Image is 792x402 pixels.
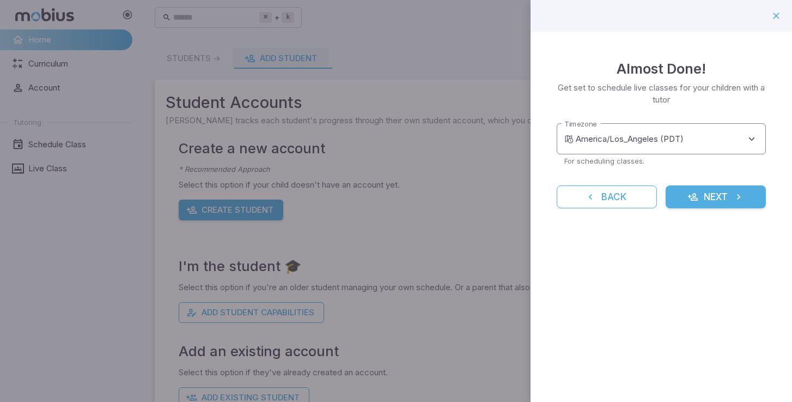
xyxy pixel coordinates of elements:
label: Timezone [564,119,597,129]
p: For scheduling classes. [564,156,758,166]
button: Next [666,185,766,208]
button: Back [557,185,657,208]
p: Get set to schedule live classes for your children with a tutor [557,82,766,106]
div: America/Los_Angeles (PDT) [576,123,766,154]
h4: Almost Done! [617,58,706,80]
